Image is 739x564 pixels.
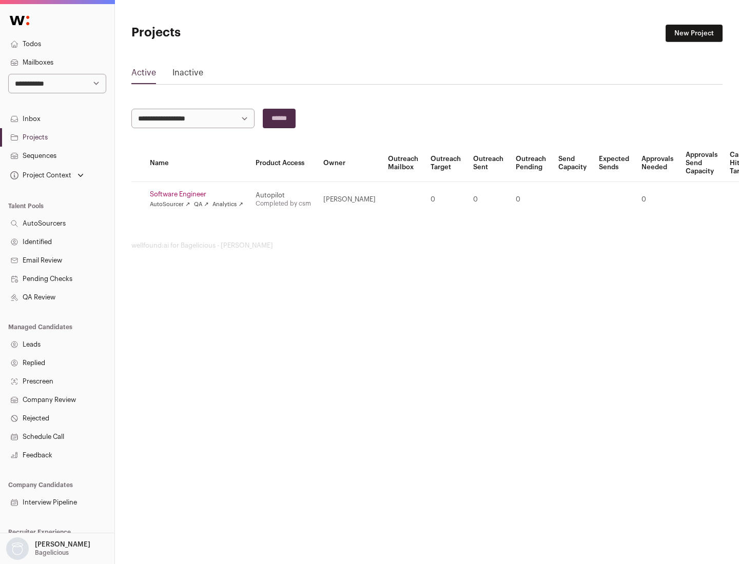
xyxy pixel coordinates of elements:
[256,200,311,207] a: Completed by csm
[172,67,203,83] a: Inactive
[510,145,552,182] th: Outreach Pending
[467,145,510,182] th: Outreach Sent
[635,145,679,182] th: Approvals Needed
[552,145,593,182] th: Send Capacity
[8,171,71,179] div: Project Context
[8,168,86,183] button: Open dropdown
[4,537,92,560] button: Open dropdown
[510,182,552,217] td: 0
[131,67,156,83] a: Active
[144,145,249,182] th: Name
[35,540,90,549] p: [PERSON_NAME]
[317,145,382,182] th: Owner
[6,537,29,560] img: nopic.png
[635,182,679,217] td: 0
[4,10,35,31] img: Wellfound
[382,145,424,182] th: Outreach Mailbox
[150,190,243,198] a: Software Engineer
[666,25,723,42] a: New Project
[256,191,311,199] div: Autopilot
[424,182,467,217] td: 0
[212,200,243,209] a: Analytics ↗
[424,145,467,182] th: Outreach Target
[317,182,382,217] td: [PERSON_NAME]
[679,145,724,182] th: Approvals Send Capacity
[467,182,510,217] td: 0
[35,549,69,557] p: Bagelicious
[194,200,208,209] a: QA ↗
[593,145,635,182] th: Expected Sends
[131,25,328,41] h1: Projects
[249,145,317,182] th: Product Access
[150,200,190,209] a: AutoSourcer ↗
[131,241,723,250] footer: wellfound:ai for Bagelicious - [PERSON_NAME]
